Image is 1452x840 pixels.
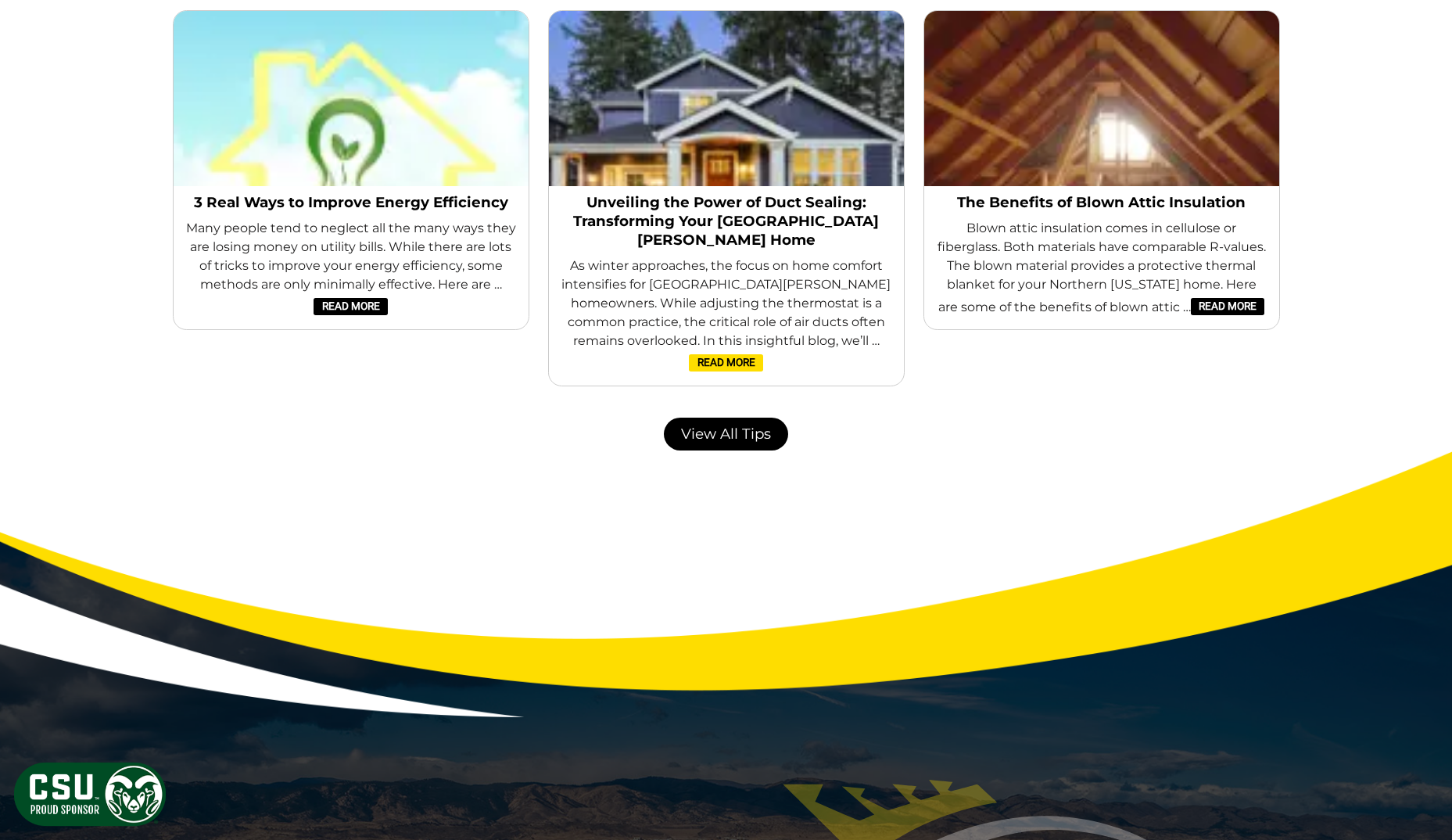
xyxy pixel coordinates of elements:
[186,219,516,317] span: Many people tend to neglect all the many ways they are losing money on utility bills. While there...
[924,11,1279,186] img: Attic insulation
[937,219,1267,317] span: Blown attic insulation comes in cellulose or fiberglass. Both materials have comparable R-values....
[689,354,762,372] a: Read More
[937,193,1267,212] a: The Benefits of Blown Attic Insulation
[561,257,891,373] span: As winter approaches, the focus on home comfort intensifies for [GEOGRAPHIC_DATA][PERSON_NAME] ho...
[664,418,788,450] a: View All Tips
[186,193,516,212] a: 3 Real Ways to Improve Energy Efficiency
[314,298,387,315] a: Read More
[561,193,891,249] a: Unveiling the Power of Duct Sealing: Transforming Your [GEOGRAPHIC_DATA][PERSON_NAME] Home
[1191,298,1264,315] a: Read More
[12,760,168,828] img: CSU Sponsor Badge
[174,11,529,186] img: Energy efficient home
